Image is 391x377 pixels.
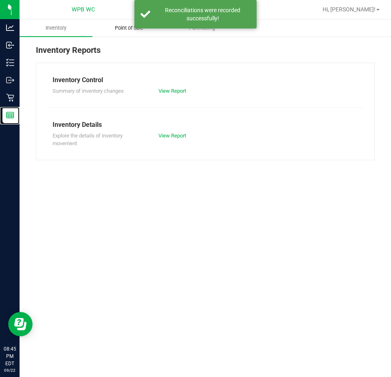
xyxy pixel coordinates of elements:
[155,6,250,22] div: Reconciliations were recorded successfully!
[158,88,186,94] a: View Report
[158,133,186,139] a: View Report
[53,120,358,130] div: Inventory Details
[35,24,77,32] span: Inventory
[6,41,14,49] inline-svg: Inbound
[6,111,14,119] inline-svg: Reports
[36,44,375,63] div: Inventory Reports
[72,6,95,13] span: WPB WC
[92,20,165,37] a: Point of Sale
[53,88,124,94] span: Summary of inventory changes
[53,75,358,85] div: Inventory Control
[6,94,14,102] inline-svg: Retail
[53,133,123,147] span: Explore the details of inventory movement
[6,76,14,84] inline-svg: Outbound
[104,24,154,32] span: Point of Sale
[6,24,14,32] inline-svg: Analytics
[6,59,14,67] inline-svg: Inventory
[8,312,33,336] iframe: Resource center
[4,345,16,367] p: 08:45 PM EDT
[4,367,16,373] p: 09/22
[323,6,376,13] span: Hi, [PERSON_NAME]!
[20,20,92,37] a: Inventory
